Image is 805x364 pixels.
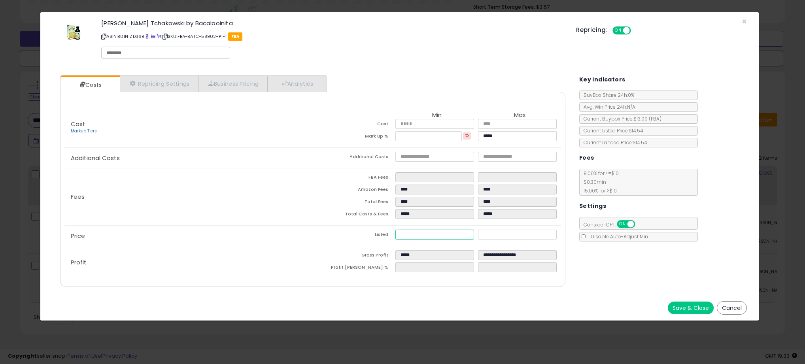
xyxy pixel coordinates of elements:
[478,112,561,119] th: Max
[580,92,634,98] span: BuyBox Share 24h: 0%
[618,221,627,228] span: ON
[60,77,119,93] a: Costs
[580,221,646,228] span: Consider CPT:
[742,16,747,27] span: ×
[313,185,395,197] td: Amazon Fees
[717,301,747,315] button: Cancel
[64,259,313,266] p: Profit
[101,20,564,26] h3: [PERSON_NAME] Tchakowski by Bacalaoinita
[313,209,395,221] td: Total Costs & Fees
[267,75,326,92] a: Analytics
[313,230,395,242] td: Listed
[580,187,617,194] span: 15.00 % for > $10
[198,75,267,92] a: Business Pricing
[395,112,478,119] th: Min
[71,128,97,134] a: Markup Tiers
[576,27,608,33] h5: Repricing:
[580,115,661,122] span: Current Buybox Price:
[145,33,149,40] a: BuyBox page
[580,179,606,185] span: $0.30 min
[649,115,661,122] span: ( FBA )
[579,201,606,211] h5: Settings
[64,121,313,134] p: Cost
[579,75,625,85] h5: Key Indicators
[580,104,635,110] span: Avg. Win Price 24h: N/A
[613,27,623,34] span: ON
[62,20,86,44] img: 41DgkdDci6L._SL60_.jpg
[668,302,714,314] button: Save & Close
[634,221,646,228] span: OFF
[313,250,395,262] td: Gross Profit
[587,233,648,240] span: Disable Auto-Adjust Min
[313,152,395,164] td: Additional Costs
[313,131,395,143] td: Mark up %
[580,170,619,194] span: 8.00 % for <= $10
[633,115,661,122] span: $13.99
[228,32,243,41] span: FBA
[630,27,642,34] span: OFF
[313,119,395,131] td: Cost
[313,172,395,185] td: FBA Fees
[313,197,395,209] td: Total Fees
[580,127,643,134] span: Current Listed Price: $14.54
[580,139,647,146] span: Current Landed Price: $14.54
[101,30,564,43] p: ASIN: B01N1ZD36B | SKU: FBA-BATC-58902-P1-1
[579,153,594,163] h5: Fees
[64,194,313,200] p: Fees
[64,155,313,161] p: Additional Costs
[313,262,395,275] td: Profit [PERSON_NAME] %
[120,75,198,92] a: Repricing Settings
[151,33,155,40] a: All offer listings
[64,233,313,239] p: Price
[157,33,161,40] a: Your listing only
